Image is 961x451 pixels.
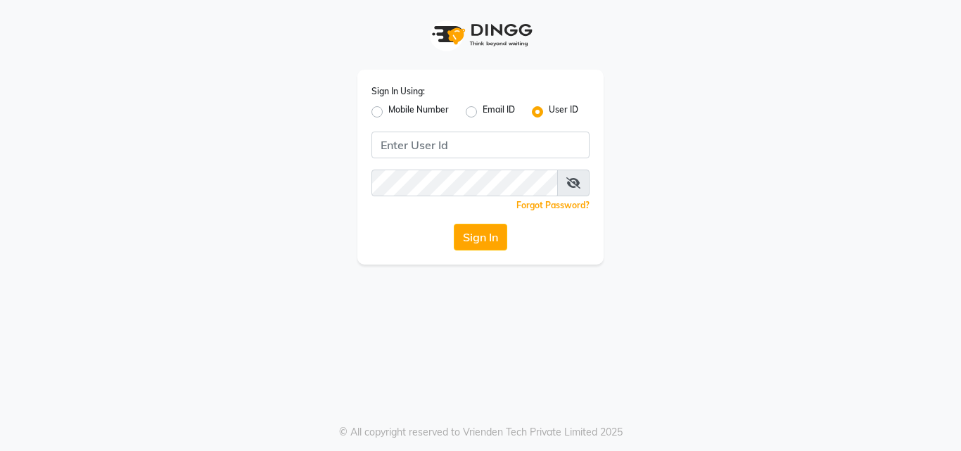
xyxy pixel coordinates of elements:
[388,103,449,120] label: Mobile Number
[371,85,425,98] label: Sign In Using:
[454,224,507,250] button: Sign In
[549,103,578,120] label: User ID
[371,132,590,158] input: Username
[424,14,537,56] img: logo1.svg
[371,170,558,196] input: Username
[483,103,515,120] label: Email ID
[516,200,590,210] a: Forgot Password?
